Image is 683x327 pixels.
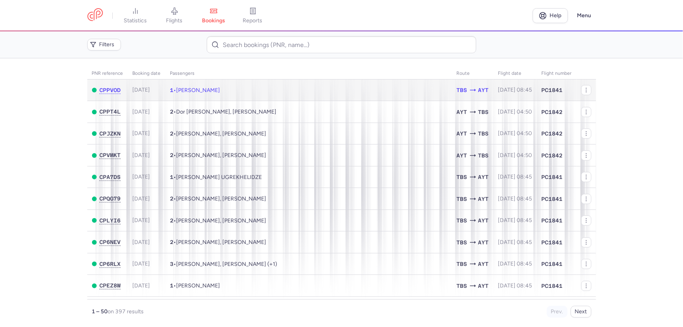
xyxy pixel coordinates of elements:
[133,130,150,137] span: [DATE]
[498,282,532,289] span: [DATE] 08:45
[457,173,467,181] span: TBS
[170,217,174,224] span: 2
[177,217,267,224] span: Diana BERIDZE, Maiia BERIDZE
[100,195,121,202] button: CPQG79
[108,308,144,315] span: on 397 results
[100,261,121,267] button: CP6RLX
[155,7,194,24] a: flights
[170,195,267,202] span: •
[133,260,150,267] span: [DATE]
[170,87,174,93] span: 1
[100,87,121,93] span: CPPVOD
[177,152,267,159] span: Marco EXER, Nataliia OZERIANSKA
[170,239,174,245] span: 2
[177,174,262,181] span: Giorgi UGREKHELIDZE
[498,195,532,202] span: [DATE] 08:45
[542,282,563,290] span: PC1841
[478,108,489,116] span: TBS
[498,130,532,137] span: [DATE] 04:50
[177,239,267,246] span: Andrei ZEMTSOV, Anna KUZMICH
[170,239,267,246] span: •
[498,108,532,115] span: [DATE] 04:50
[133,195,150,202] span: [DATE]
[100,282,121,289] button: CPEZ8W
[478,151,489,160] span: TBS
[128,68,166,79] th: Booking date
[494,68,537,79] th: flight date
[92,308,108,315] strong: 1 – 50
[170,195,174,202] span: 2
[457,108,467,116] span: AYT
[542,260,563,268] span: PC1841
[100,87,121,94] button: CPPVOD
[177,282,220,289] span: Iuliia CHINNOVA
[498,87,532,93] span: [DATE] 08:45
[233,7,272,24] a: reports
[133,87,150,93] span: [DATE]
[133,152,150,159] span: [DATE]
[170,152,174,158] span: 2
[170,261,174,267] span: 3
[177,195,267,202] span: Inna IVANOVA, Aleksandr GOLUBEV
[100,239,121,245] span: CP6NEV
[498,152,532,159] span: [DATE] 04:50
[170,217,267,224] span: •
[547,306,568,318] button: Prev.
[100,108,121,115] button: CPPT4L
[498,260,532,267] span: [DATE] 08:45
[170,174,174,180] span: 1
[133,239,150,246] span: [DATE]
[478,282,489,290] span: AYT
[170,152,267,159] span: •
[457,195,467,203] span: TBS
[99,42,115,48] span: Filters
[116,7,155,24] a: statistics
[478,238,489,247] span: AYT
[166,68,452,79] th: Passengers
[542,152,563,159] span: PC1842
[170,174,262,181] span: •
[170,261,278,267] span: •
[457,238,467,247] span: TBS
[100,282,121,289] span: CPEZ8W
[573,8,596,23] button: Menu
[542,108,563,116] span: PC1842
[100,174,121,181] button: CPA7DS
[124,17,147,24] span: statistics
[100,130,121,137] button: CPJZKN
[100,217,121,224] span: CPLYI6
[542,130,563,137] span: PC1842
[177,108,277,115] span: Dor LIBERZON, Eva LIBERZON
[170,130,174,137] span: 2
[498,239,532,246] span: [DATE] 08:45
[170,130,267,137] span: •
[533,8,568,23] a: Help
[452,68,494,79] th: Route
[133,217,150,224] span: [DATE]
[170,108,277,115] span: •
[207,36,476,53] input: Search bookings (PNR, name...)
[170,108,174,115] span: 2
[478,86,489,94] span: AYT
[542,238,563,246] span: PC1841
[457,86,467,94] span: TBS
[87,8,103,23] a: CitizenPlane red outlined logo
[542,86,563,94] span: PC1841
[498,173,532,180] span: [DATE] 08:45
[457,129,467,138] span: AYT
[194,7,233,24] a: bookings
[87,68,128,79] th: PNR reference
[243,17,263,24] span: reports
[478,129,489,138] span: TBS
[478,260,489,268] span: AYT
[170,282,220,289] span: •
[170,282,174,289] span: 1
[571,306,591,318] button: Next
[457,282,467,290] span: TBS
[498,217,532,224] span: [DATE] 08:45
